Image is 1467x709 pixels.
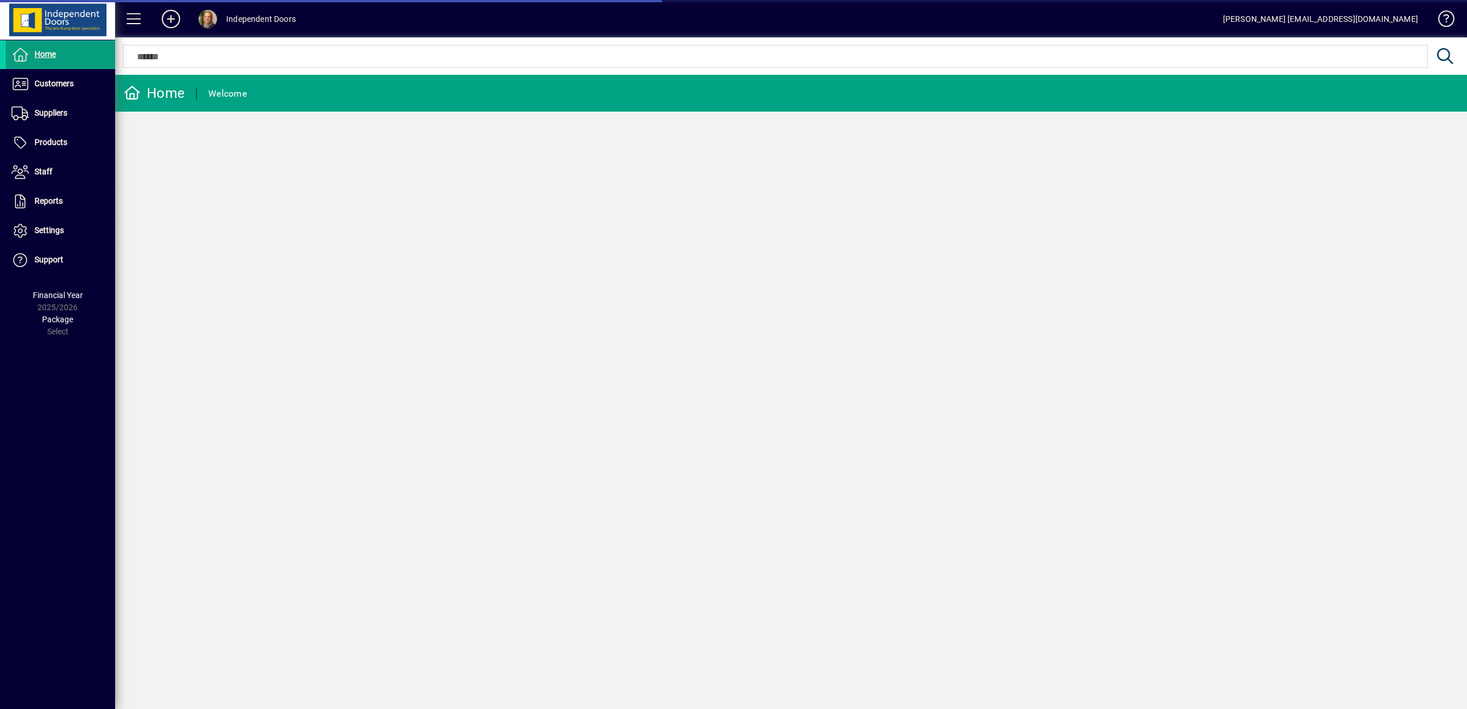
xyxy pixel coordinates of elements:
[42,315,73,324] span: Package
[35,255,63,264] span: Support
[35,108,67,117] span: Suppliers
[153,9,189,29] button: Add
[35,196,63,205] span: Reports
[6,99,115,128] a: Suppliers
[35,79,74,88] span: Customers
[6,158,115,186] a: Staff
[226,10,296,28] div: Independent Doors
[35,138,67,147] span: Products
[208,85,247,103] div: Welcome
[189,9,226,29] button: Profile
[35,167,52,176] span: Staff
[6,187,115,216] a: Reports
[35,226,64,235] span: Settings
[6,128,115,157] a: Products
[124,84,185,102] div: Home
[1223,10,1418,28] div: [PERSON_NAME] [EMAIL_ADDRESS][DOMAIN_NAME]
[6,70,115,98] a: Customers
[35,49,56,59] span: Home
[6,216,115,245] a: Settings
[6,246,115,275] a: Support
[1430,2,1453,40] a: Knowledge Base
[33,291,83,300] span: Financial Year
